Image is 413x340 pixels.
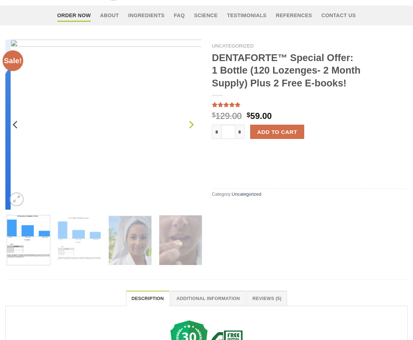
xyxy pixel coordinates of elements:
a: Ingredients [128,9,165,22]
a: Description [126,291,170,306]
a: Rated 5.00 out of 5 [212,102,408,107]
div: Rated 5.00 out of 5 [212,102,241,107]
a: About [100,9,119,22]
span: $ [247,112,250,118]
a: Testimonials [227,9,267,22]
a: Reviews (5) [247,291,287,306]
bdi: 59.00 [247,111,272,121]
a: References [276,9,312,22]
span: Rated out of 5 based on customer ratings [212,102,241,110]
button: Next [184,108,197,142]
input: Product quantity [221,125,235,139]
button: Add to cart [250,125,304,139]
iframe: Secure express checkout frame [310,145,409,165]
span: $ [212,112,215,118]
h1: DENTAFORTE™ Special Offer: 1 Bottle (120 Lozenges- 2 Month Supply) Plus 2 Free E-books! [212,51,408,89]
iframe: Secure express checkout frame [210,166,409,186]
button: Previous [9,108,22,142]
a: Uncategorized [212,43,254,49]
a: Order Now [57,9,91,22]
a: Science [194,9,218,22]
iframe: Secure express checkout frame [210,145,310,165]
a: Additional information [171,291,246,306]
a: Contact Us [321,9,356,22]
bdi: 129.00 [212,111,242,121]
a: FAQ [174,9,185,22]
a: Uncategorized [232,191,261,197]
span: Category: [212,189,408,200]
span: 5 [212,102,215,110]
